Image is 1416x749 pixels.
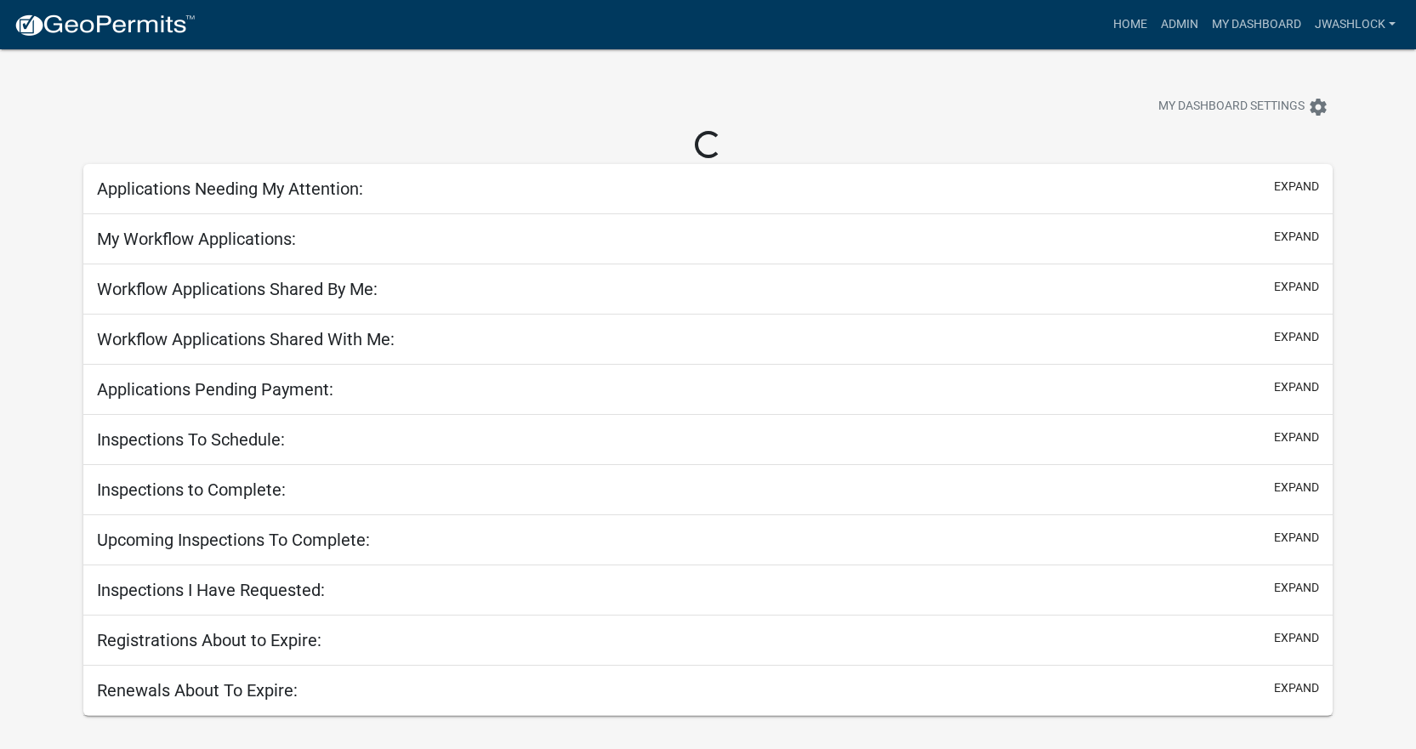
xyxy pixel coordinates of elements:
button: expand [1274,428,1319,446]
h5: Workflow Applications Shared With Me: [97,329,395,349]
h5: Upcoming Inspections To Complete: [97,530,370,550]
a: jwashlock [1308,9,1402,41]
h5: Applications Needing My Attention: [97,179,363,199]
button: expand [1274,278,1319,296]
span: My Dashboard Settings [1158,97,1305,117]
button: My Dashboard Settingssettings [1145,90,1342,123]
h5: Workflow Applications Shared By Me: [97,279,378,299]
button: expand [1274,378,1319,396]
h5: Applications Pending Payment: [97,379,333,400]
h5: Inspections to Complete: [97,479,286,500]
i: settings [1308,97,1328,117]
button: expand [1274,479,1319,496]
h5: Renewals About To Expire: [97,680,298,701]
button: expand [1274,178,1319,196]
h5: My Workflow Applications: [97,229,296,249]
button: expand [1274,579,1319,597]
button: expand [1274,328,1319,346]
a: Admin [1154,9,1205,41]
a: Home [1106,9,1154,41]
h5: Registrations About to Expire: [97,630,321,650]
h5: Inspections I Have Requested: [97,580,325,600]
a: My Dashboard [1205,9,1308,41]
button: expand [1274,529,1319,547]
button: expand [1274,228,1319,246]
h5: Inspections To Schedule: [97,429,285,450]
button: expand [1274,629,1319,647]
button: expand [1274,679,1319,697]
